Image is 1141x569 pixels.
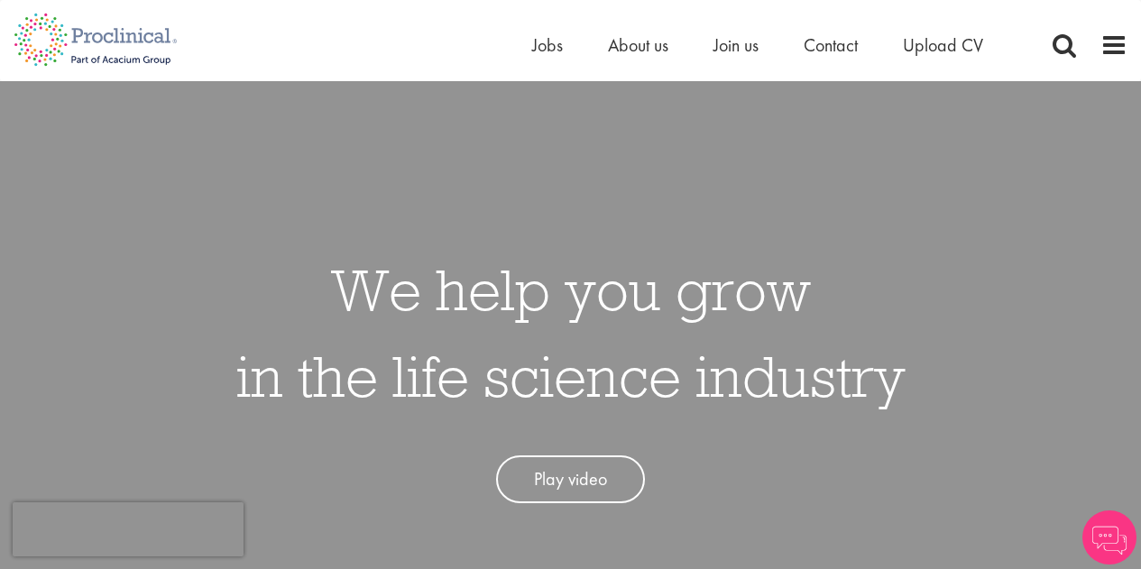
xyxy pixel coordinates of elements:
a: Upload CV [903,33,983,57]
a: Join us [713,33,759,57]
a: About us [608,33,668,57]
a: Play video [496,455,645,503]
img: Chatbot [1082,510,1136,564]
a: Jobs [532,33,563,57]
h1: We help you grow in the life science industry [236,246,906,419]
a: Contact [804,33,858,57]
